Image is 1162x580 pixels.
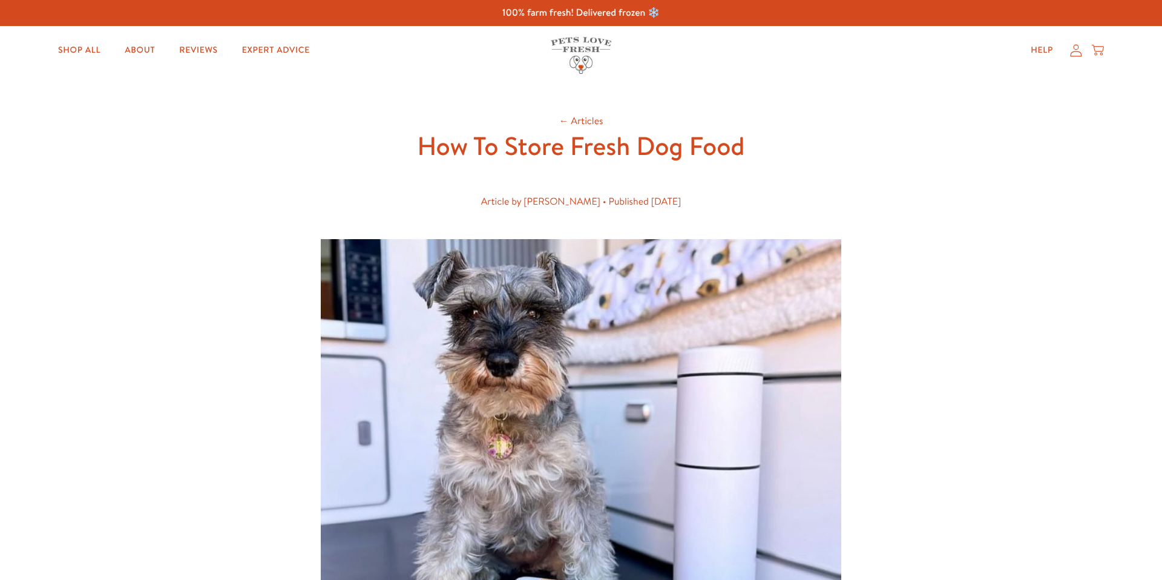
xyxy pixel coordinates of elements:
[1021,38,1063,62] a: Help
[169,38,227,62] a: Reviews
[232,38,320,62] a: Expert Advice
[407,194,755,210] div: Article by [PERSON_NAME] • Published [DATE]
[387,130,775,163] h1: How To Store Fresh Dog Food
[115,38,165,62] a: About
[48,38,110,62] a: Shop All
[551,37,611,74] img: Pets Love Fresh
[559,114,603,128] a: ← Articles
